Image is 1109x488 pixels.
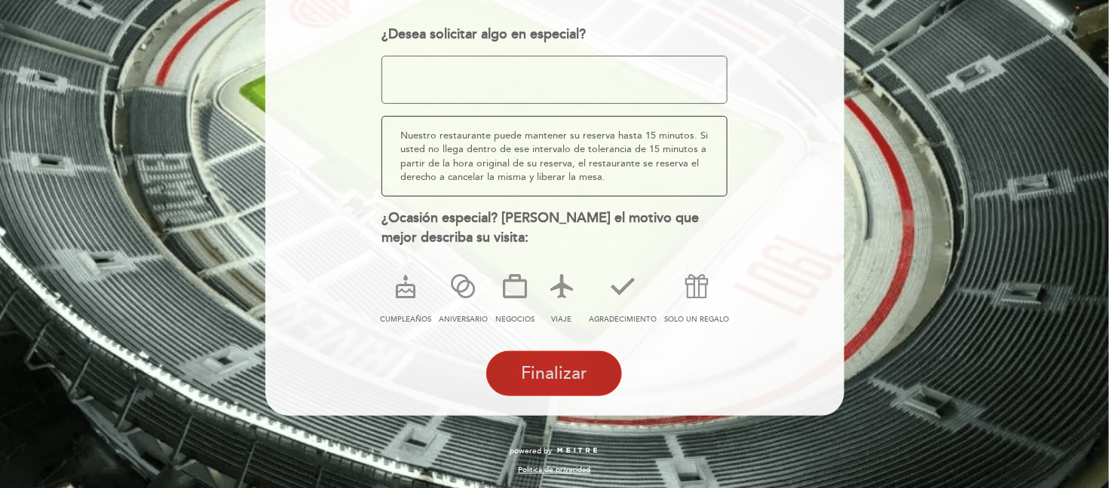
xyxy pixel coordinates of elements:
span: AGRADECIMIENTO [589,315,657,324]
button: Finalizar [486,351,622,396]
span: powered by [510,446,553,456]
span: ANIVERSARIO [439,315,488,324]
div: ¿Ocasión especial? [PERSON_NAME] el motivo que mejor describa su visita: [381,209,728,247]
span: Finalizar [521,363,587,384]
a: powered by [510,446,599,456]
img: MEITRE [556,447,599,455]
span: VIAJE [551,315,571,324]
div: ¿Desea solicitar algo en especial? [381,25,728,44]
span: SOLO UN REGALO [664,315,729,324]
div: Nuestro restaurante puede mantener su reserva hasta 15 minutos. Si usted no llega dentro de ese i... [381,116,728,197]
span: NEGOCIOS [495,315,535,324]
a: Política de privacidad [518,465,590,475]
span: CUMPLEAÑOS [380,315,431,324]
